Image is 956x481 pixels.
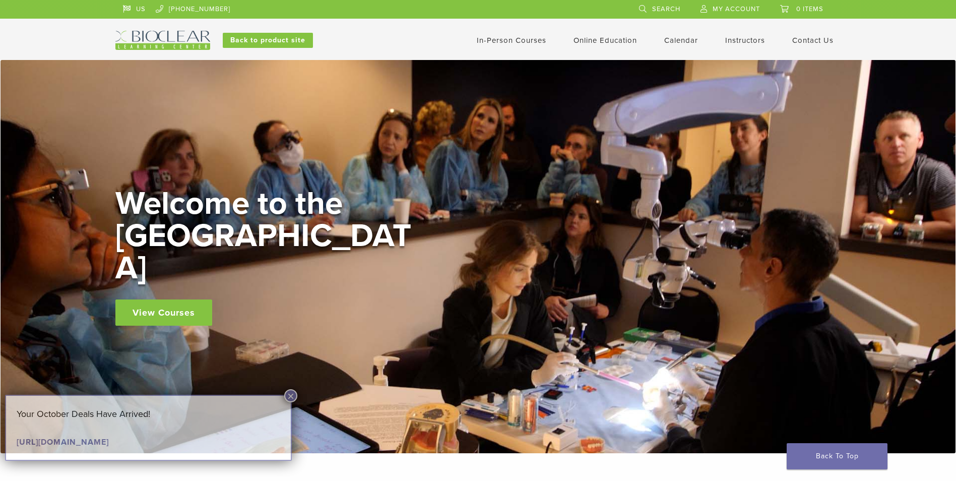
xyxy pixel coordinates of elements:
img: Bioclear [115,31,210,50]
a: Contact Us [792,36,834,45]
span: 0 items [796,5,823,13]
a: Instructors [725,36,765,45]
p: Your October Deals Have Arrived! [17,406,280,422]
a: In-Person Courses [477,36,546,45]
a: View Courses [115,299,212,326]
a: Online Education [573,36,637,45]
span: My Account [713,5,760,13]
span: Search [652,5,680,13]
h2: Welcome to the [GEOGRAPHIC_DATA] [115,188,418,284]
a: Back to product site [223,33,313,48]
button: Close [284,389,297,402]
a: Calendar [664,36,698,45]
a: Back To Top [787,443,887,469]
a: [URL][DOMAIN_NAME] [17,437,109,447]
